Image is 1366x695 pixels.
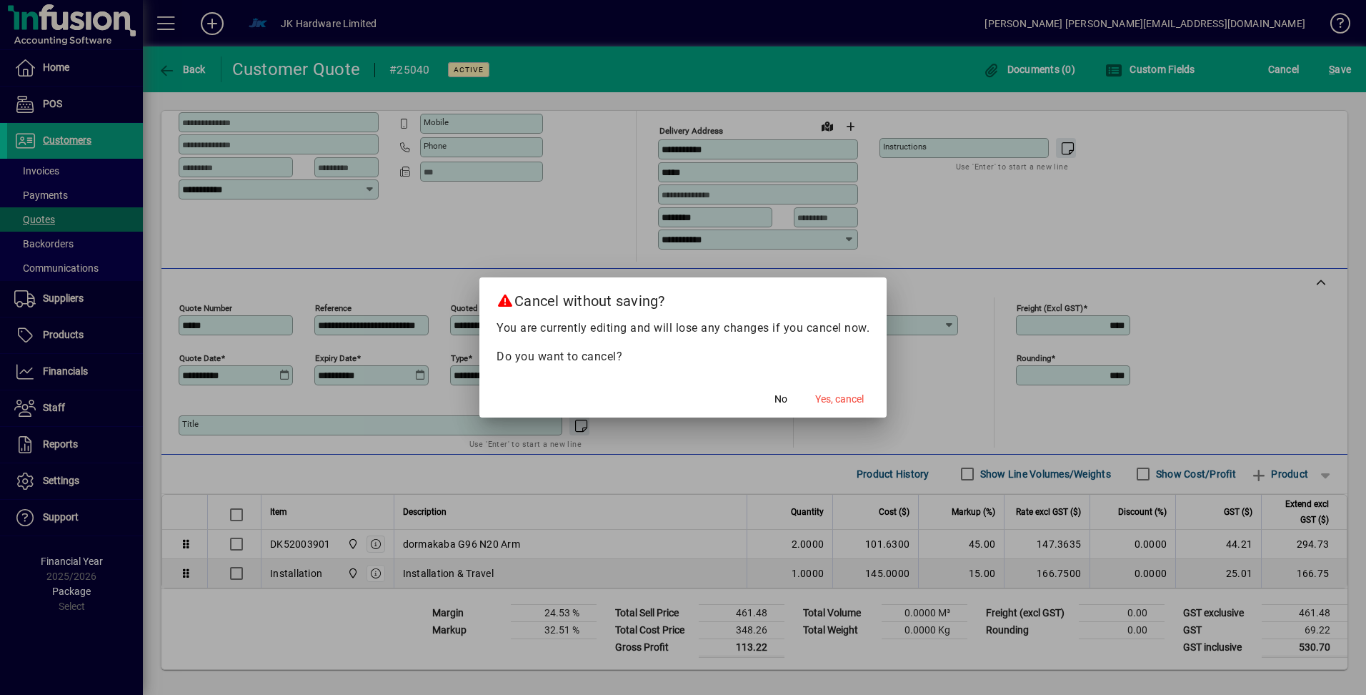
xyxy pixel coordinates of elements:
p: Do you want to cancel? [497,348,869,365]
span: Yes, cancel [815,392,864,407]
button: No [758,386,804,412]
span: No [774,392,787,407]
h2: Cancel without saving? [479,277,887,319]
p: You are currently editing and will lose any changes if you cancel now. [497,320,869,337]
button: Yes, cancel [809,386,869,412]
